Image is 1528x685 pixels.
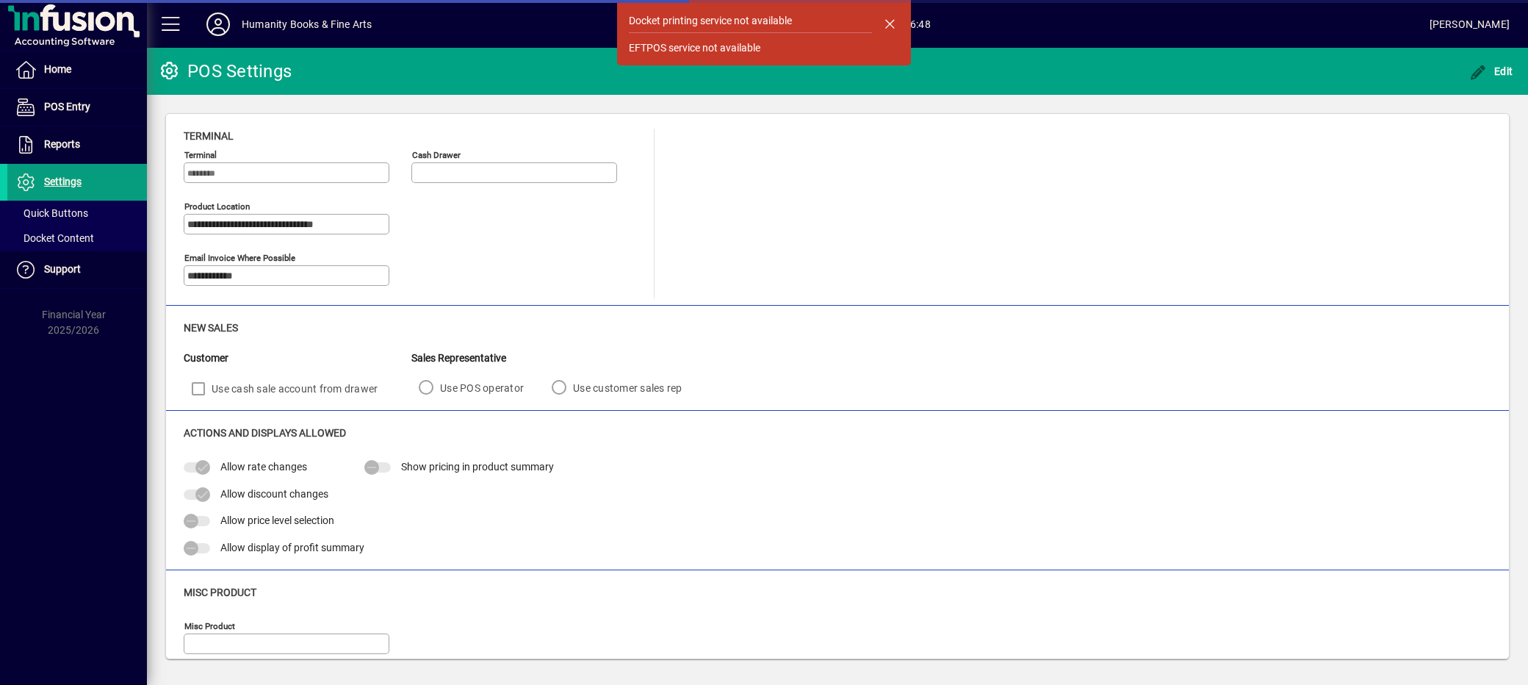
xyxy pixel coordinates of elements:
[220,542,364,553] span: Allow display of profit summary
[44,101,90,112] span: POS Entry
[7,51,147,88] a: Home
[184,322,238,334] span: New Sales
[401,461,554,473] span: Show pricing in product summary
[15,232,94,244] span: Docket Content
[158,60,292,83] div: POS Settings
[1466,58,1517,85] button: Edit
[184,130,234,142] span: Terminal
[372,12,1430,36] span: [DATE] 16:48
[184,351,411,366] div: Customer
[7,201,147,226] a: Quick Buttons
[44,138,80,150] span: Reports
[44,63,71,75] span: Home
[184,427,346,439] span: Actions and Displays Allowed
[7,126,147,163] a: Reports
[220,461,307,473] span: Allow rate changes
[7,251,147,288] a: Support
[184,253,295,263] mat-label: Email Invoice where possible
[184,587,256,598] span: Misc Product
[7,89,147,126] a: POS Entry
[220,488,328,500] span: Allow discount changes
[195,11,242,37] button: Profile
[629,40,760,56] div: EFTPOS service not available
[44,176,82,187] span: Settings
[1469,65,1513,77] span: Edit
[1430,12,1510,36] div: [PERSON_NAME]
[7,226,147,251] a: Docket Content
[184,621,235,631] mat-label: Misc Product
[15,207,88,219] span: Quick Buttons
[44,263,81,275] span: Support
[220,514,334,526] span: Allow price level selection
[411,351,703,366] div: Sales Representative
[412,150,461,160] mat-label: Cash Drawer
[184,201,250,212] mat-label: Product location
[242,12,372,36] div: Humanity Books & Fine Arts
[184,150,217,160] mat-label: Terminal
